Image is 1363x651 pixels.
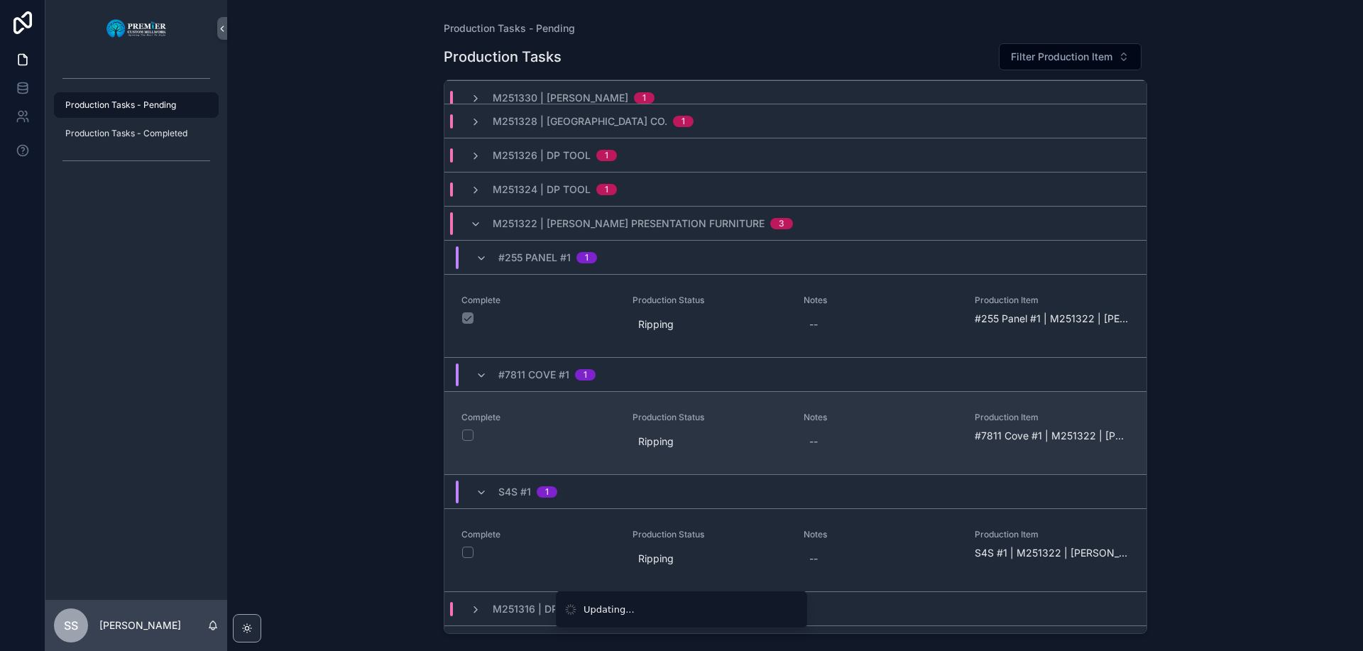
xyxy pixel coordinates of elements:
span: #7811 Cove #1 | M251322 | [PERSON_NAME] Presentation Furniture [975,429,1129,443]
div: 1 [545,486,549,498]
span: Production Status [633,529,787,540]
div: 1 [681,116,685,127]
span: Ripping [638,552,781,566]
span: M251326 | DP Tool [493,148,591,163]
div: -- [809,552,818,566]
a: CompleteProduction StatusRippingNotes--Production ItemS4S #1 | M251322 | [PERSON_NAME] Presentati... [444,508,1146,591]
span: Complete [461,412,615,423]
span: #7811 Cove #1 [498,368,569,382]
a: CompleteProduction StatusRippingNotes--Production Item#7811 Cove #1 | M251322 | [PERSON_NAME] Pre... [444,391,1146,474]
span: Notes [804,412,958,423]
div: 1 [585,252,589,263]
span: #255 Panel #1 | M251322 | [PERSON_NAME] Presentation Furniture [975,312,1129,326]
div: -- [809,317,818,332]
span: M251322 | [PERSON_NAME] Presentation Furniture [493,217,765,231]
span: M251328 | [GEOGRAPHIC_DATA] Co. [493,114,667,128]
span: Ripping [638,317,781,332]
div: 1 [642,92,646,104]
a: Production Tasks - Pending [444,21,575,35]
div: scrollable content [45,57,227,190]
span: Production Item [975,412,1129,423]
a: CompleteProduction StatusRippingNotes--Production Item#255 Panel #1 | M251322 | [PERSON_NAME] Pre... [444,274,1146,357]
span: Filter Production Item [1011,50,1112,64]
h1: Production Tasks [444,47,562,67]
span: S4S #1 [498,485,531,499]
p: [PERSON_NAME] [99,618,181,633]
span: Notes [804,295,958,306]
img: App logo [106,17,168,40]
span: Production Status [633,412,787,423]
div: -- [809,434,818,449]
span: M251330 | [PERSON_NAME] [493,91,628,105]
span: Production Status [633,295,787,306]
span: Notes [804,529,958,540]
a: Production Tasks - Pending [54,92,219,118]
span: Complete [461,529,615,540]
div: 1 [605,184,608,195]
a: Production Tasks - Completed [54,121,219,146]
span: Complete [461,295,615,306]
span: #255 Panel #1 [498,251,571,265]
div: 3 [779,218,784,229]
span: Ripping [638,434,781,449]
div: 1 [605,150,608,161]
span: Production Tasks - Pending [65,99,176,111]
button: Select Button [999,43,1142,70]
span: Production Item [975,295,1129,306]
span: Production Tasks - Completed [65,128,187,139]
span: S4S #1 | M251322 | [PERSON_NAME] Presentation Furniture [975,546,1129,560]
div: 1 [584,369,587,381]
span: M251316 | DP Tool [493,602,589,616]
div: Updating... [584,603,635,617]
span: SS [64,617,78,634]
span: Production Item [975,529,1129,540]
span: M251324 | DP Tool [493,182,591,197]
